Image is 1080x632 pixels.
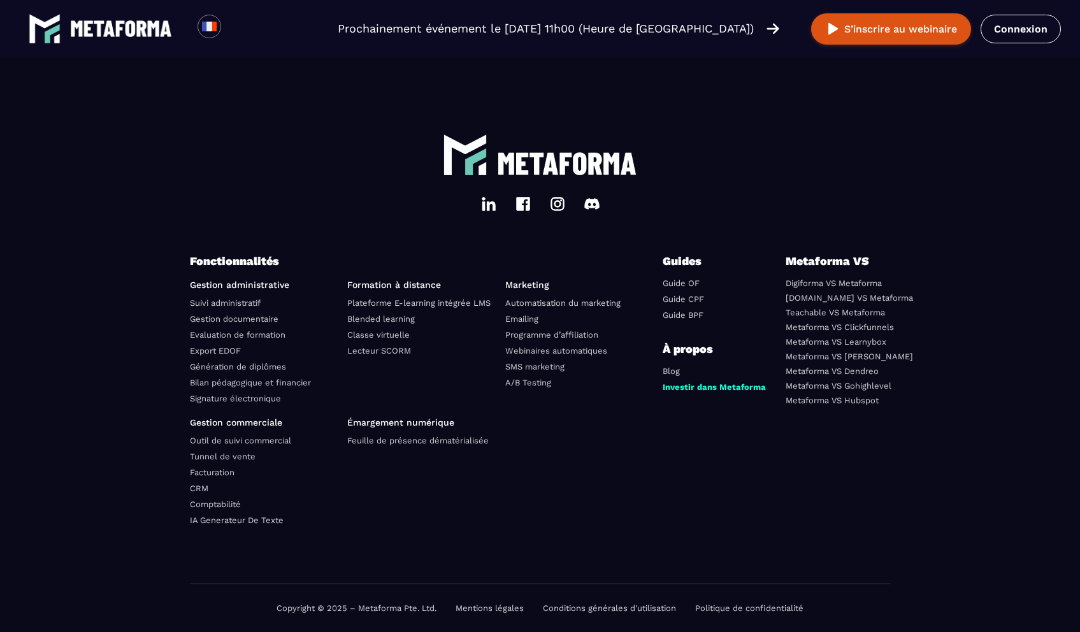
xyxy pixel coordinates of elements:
p: Gestion administrative [190,280,338,290]
img: fr [201,18,217,34]
img: instagram [550,196,565,212]
a: Investir dans Metaforma [663,382,766,392]
a: [DOMAIN_NAME] VS Metaforma [786,293,913,303]
img: play [825,21,841,37]
p: Fonctionnalités [190,252,663,270]
a: SMS marketing [505,362,565,371]
a: Facturation [190,468,234,477]
a: Metaforma VS Hubspot [786,396,879,405]
a: Signature électronique [190,394,281,403]
a: Feuille de présence dématérialisée [347,436,489,445]
a: Comptabilité [190,499,241,509]
a: CRM [190,484,208,493]
img: logo [443,133,487,177]
p: Guides [663,252,739,270]
a: Classe virtuelle [347,330,410,340]
a: Tunnel de vente [190,452,256,461]
a: Outil de suivi commercial [190,436,291,445]
p: Marketing [505,280,654,290]
p: Formation à distance [347,280,496,290]
a: Guide BPF [663,310,703,320]
a: Automatisation du marketing [505,298,621,308]
p: Gestion commerciale [190,417,338,427]
a: Metaforma VS Dendreo [786,366,879,376]
p: Émargement numérique [347,417,496,427]
a: Génération de diplômes [190,362,286,371]
img: logo [70,20,172,37]
a: Metaforma VS Clickfunnels [786,322,894,332]
input: Search for option [232,21,241,36]
a: Metaforma VS Learnybox [786,337,886,347]
div: Search for option [221,15,252,43]
img: arrow-right [767,22,779,36]
a: Blog [663,366,680,376]
a: Webinaires automatiques [505,346,607,355]
a: Connexion [981,15,1061,43]
a: Conditions générales d'utilisation [543,603,676,613]
a: Politique de confidentialité [695,603,803,613]
a: Lecteur SCORM [347,346,411,355]
img: linkedin [481,196,496,212]
a: Guide CPF [663,294,704,304]
a: Gestion documentaire [190,314,278,324]
a: Digiforma VS Metaforma [786,278,882,288]
a: Guide OF [663,278,700,288]
a: Suivi administratif [190,298,261,308]
p: Copyright © 2025 – Metaforma Pte. Ltd. [277,603,436,613]
a: IA Generateur De Texte [190,515,284,525]
p: Prochainement événement le [DATE] 11h00 (Heure de [GEOGRAPHIC_DATA]) [338,20,754,38]
a: Evaluation de formation [190,330,285,340]
a: A/B Testing [505,378,551,387]
img: facebook [515,196,531,212]
img: discord [584,196,600,212]
a: Mentions légales [456,603,524,613]
img: logo [497,152,637,175]
p: Metaforma VS [786,252,891,270]
a: Blended learning [347,314,415,324]
a: Emailing [505,314,538,324]
a: Metaforma VS [PERSON_NAME] [786,352,913,361]
a: Bilan pédagogique et financier [190,378,311,387]
button: S’inscrire au webinaire [811,13,971,45]
img: logo [29,13,61,45]
a: Metaforma VS Gohighlevel [786,381,891,391]
p: À propos [663,340,775,358]
a: Teachable VS Metaforma [786,308,885,317]
a: Programme d’affiliation [505,330,598,340]
a: Export EDOF [190,346,241,355]
a: Plateforme E-learning intégrée LMS [347,298,491,308]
